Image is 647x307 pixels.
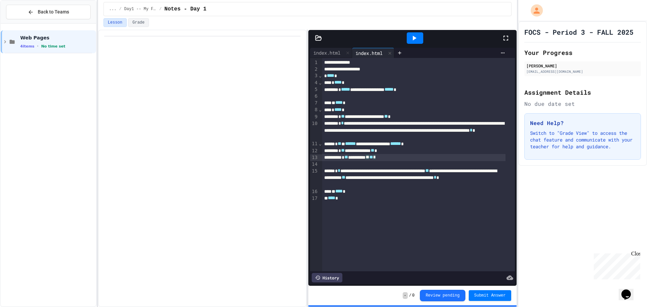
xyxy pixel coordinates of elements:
[526,63,639,69] div: [PERSON_NAME]
[412,293,414,298] span: 0
[474,293,506,298] span: Submit Answer
[310,48,352,58] div: index.html
[530,130,635,150] p: Switch to "Grade View" to access the chat feature and communicate with your teacher for help and ...
[310,114,318,120] div: 9
[524,27,634,37] h1: FOCS - Period 3 - FALL 2025
[420,290,465,301] button: Review pending
[469,290,511,301] button: Submit Answer
[619,280,640,300] iframe: chat widget
[310,148,318,154] div: 12
[403,292,408,299] span: -
[312,273,342,282] div: History
[310,86,318,93] div: 5
[310,66,318,73] div: 2
[524,88,641,97] h2: Assignment Details
[128,18,149,27] button: Grade
[318,73,322,78] span: Fold line
[109,6,117,12] span: ...
[38,8,69,16] span: Back to Teams
[310,106,318,113] div: 8
[310,161,318,168] div: 14
[318,141,322,146] span: Fold line
[310,72,318,79] div: 3
[310,141,318,147] div: 11
[310,120,318,141] div: 10
[37,43,38,49] span: •
[20,35,95,41] span: Web Pages
[310,59,318,66] div: 1
[409,293,411,298] span: /
[310,49,344,56] div: index.html
[124,6,157,12] span: Day1 -- My First Page
[310,188,318,195] div: 16
[310,93,318,100] div: 6
[352,50,386,57] div: index.html
[119,6,121,12] span: /
[164,5,207,13] span: Notes - Day 1
[310,100,318,106] div: 7
[318,80,322,85] span: Fold line
[310,168,318,188] div: 15
[591,251,640,279] iframe: chat widget
[524,48,641,57] h2: Your Progress
[310,195,318,202] div: 17
[159,6,162,12] span: /
[20,44,34,49] span: 4 items
[41,44,65,49] span: No time set
[526,69,639,74] div: [EMAIL_ADDRESS][DOMAIN_NAME]
[524,100,641,108] div: No due date set
[3,3,47,43] div: Chat with us now!Close
[103,18,127,27] button: Lesson
[6,5,91,19] button: Back to Teams
[352,48,394,58] div: index.html
[524,3,545,18] div: My Account
[310,80,318,86] div: 4
[310,154,318,161] div: 13
[318,107,322,112] span: Fold line
[530,119,635,127] h3: Need Help?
